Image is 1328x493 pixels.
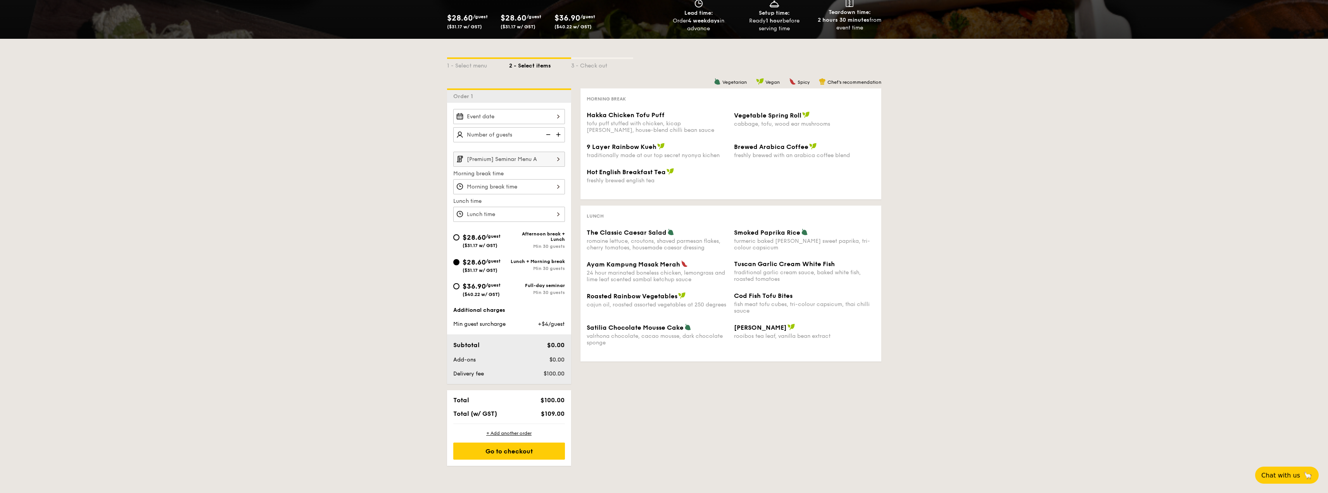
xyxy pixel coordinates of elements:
label: Morning break time [453,170,565,178]
span: ($31.17 w/ GST) [463,243,497,248]
img: icon-vegan.f8ff3823.svg [667,168,674,175]
span: Smoked Paprika Rice [734,229,800,236]
span: Satilia Chocolate Mousse Cake [587,324,684,331]
span: Min guest surcharge [453,321,506,327]
span: Teardown time: [829,9,871,16]
span: Vegetable Spring Roll [734,112,801,119]
img: icon-vegan.f8ff3823.svg [809,143,817,150]
div: Go to checkout [453,443,565,460]
span: +$4/guest [538,321,565,327]
span: Chef's recommendation [827,80,881,85]
img: icon-vegan.f8ff3823.svg [802,111,810,118]
span: /guest [527,14,541,19]
div: Order in advance [664,17,734,33]
span: $28.60 [463,233,486,242]
img: icon-spicy.37a8142b.svg [681,260,688,267]
span: ($40.22 w/ GST) [554,24,592,29]
span: Tuscan Garlic Cream White Fish [734,260,835,268]
div: cabbage, tofu, wood ear mushrooms [734,121,875,127]
input: Number of guests [453,127,565,142]
span: $100.00 [544,370,565,377]
strong: 4 weekdays [688,17,720,24]
span: Lunch [587,213,604,219]
span: ($31.17 w/ GST) [501,24,535,29]
input: $28.60/guest($31.17 w/ GST)Lunch + Morning breakMin 30 guests [453,259,459,265]
input: Lunch time [453,207,565,222]
button: Chat with us🦙 [1255,467,1319,484]
img: icon-vegetarian.fe4039eb.svg [801,228,808,235]
span: $28.60 [447,14,473,23]
div: + Add another order [453,430,565,436]
span: Add-ons [453,356,476,363]
span: ($40.22 w/ GST) [463,292,500,297]
span: Cod Fish Tofu Bites [734,292,793,299]
input: $36.90/guest($40.22 w/ GST)Full-day seminarMin 30 guests [453,283,459,289]
div: cajun oil, roasted assorted vegetables at 250 degrees [587,301,728,308]
img: icon-add.58712e84.svg [553,127,565,142]
input: $28.60/guest($31.17 w/ GST)Afternoon break + LunchMin 30 guests [453,234,459,240]
label: Lunch time [453,197,565,205]
div: freshly brewed english tea [587,177,728,184]
div: Afternoon break + Lunch [509,231,565,242]
img: icon-vegetarian.fe4039eb.svg [714,78,721,85]
span: Lead time: [684,10,713,16]
span: $28.60 [463,258,486,266]
span: /guest [486,234,501,239]
div: romaine lettuce, croutons, shaved parmesan flakes, cherry tomatoes, housemade caesar dressing [587,238,728,251]
span: Total [453,396,469,404]
span: Brewed Arabica Coffee [734,143,808,150]
div: from event time [815,16,884,32]
div: Ready before serving time [739,17,809,33]
span: $28.60 [501,14,527,23]
span: $36.90 [554,14,580,23]
img: icon-vegan.f8ff3823.svg [678,292,686,299]
span: The Classic Caesar Salad [587,229,667,236]
span: Hot English Breakfast Tea [587,168,666,176]
div: 24 hour marinated boneless chicken, lemongrass and lime leaf scented sambal ketchup sauce [587,270,728,283]
div: freshly brewed with an arabica coffee blend [734,152,875,159]
div: valrhona chocolate, cacao mousse, dark chocolate sponge [587,333,728,346]
strong: 2 hours 30 minutes [818,17,869,23]
span: [PERSON_NAME] [734,324,787,331]
span: 9 Layer Rainbow Kueh [587,143,656,150]
span: $36.90 [463,282,486,291]
span: Hakka Chicken Tofu Puff [587,111,665,119]
img: icon-vegan.f8ff3823.svg [756,78,764,85]
span: /guest [473,14,488,19]
div: tofu puff stuffed with chicken, kicap [PERSON_NAME], house-blend chilli bean sauce [587,120,728,133]
span: Total (w/ GST) [453,410,497,417]
img: icon-vegan.f8ff3823.svg [787,323,795,330]
div: Min 30 guests [509,290,565,295]
span: Roasted Rainbow Vegetables [587,292,677,300]
div: turmeric baked [PERSON_NAME] sweet paprika, tri-colour capsicum [734,238,875,251]
span: ($31.17 w/ GST) [447,24,482,29]
img: icon-vegetarian.fe4039eb.svg [684,323,691,330]
img: icon-vegetarian.fe4039eb.svg [667,228,674,235]
div: Full-day seminar [509,283,565,288]
span: /guest [580,14,595,19]
span: ($31.17 w/ GST) [463,268,497,273]
span: Order 1 [453,93,476,100]
div: rooibos tea leaf, vanilla bean extract [734,333,875,339]
span: Delivery fee [453,370,484,377]
span: Ayam Kampung Masak Merah [587,261,680,268]
span: Spicy [798,80,810,85]
span: /guest [486,258,501,264]
strong: 1 hour [766,17,782,24]
img: icon-chef-hat.a58ddaea.svg [819,78,826,85]
span: Subtotal [453,341,480,349]
span: $109.00 [541,410,565,417]
span: $100.00 [541,396,565,404]
input: Morning break time [453,179,565,194]
img: icon-chevron-right.3c0dfbd6.svg [552,152,565,166]
div: 2 - Select items [509,59,571,70]
div: Lunch + Morning break [509,259,565,264]
span: Setup time: [759,10,790,16]
span: Chat with us [1261,472,1300,479]
span: $0.00 [549,356,565,363]
input: Event date [453,109,565,124]
img: icon-reduce.1d2dbef1.svg [542,127,553,142]
div: Min 30 guests [509,266,565,271]
div: 1 - Select menu [447,59,509,70]
span: 🦙 [1303,471,1312,480]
